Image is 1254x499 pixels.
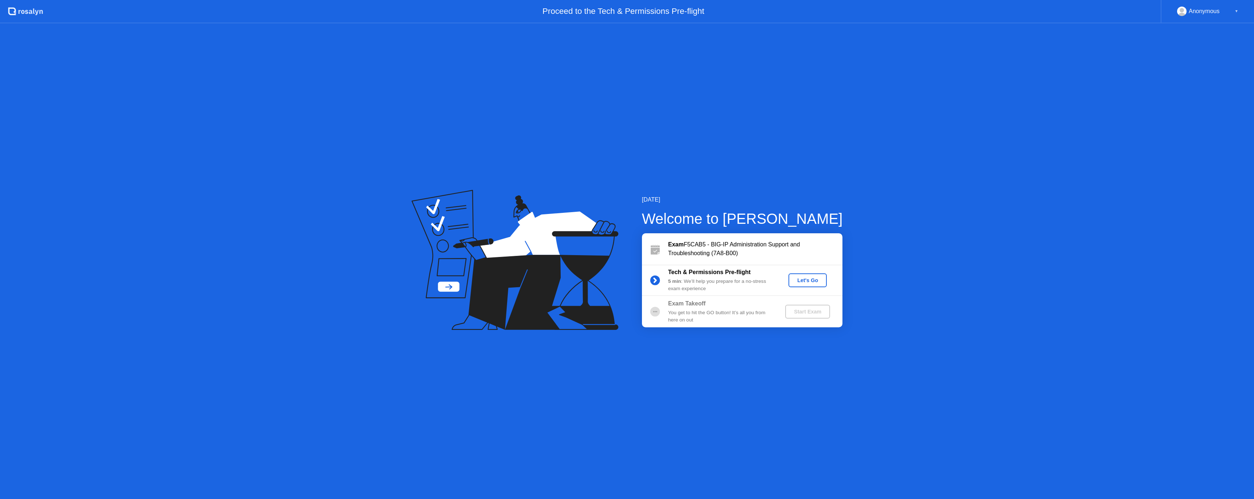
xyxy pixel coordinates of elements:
[1189,7,1220,16] div: Anonymous
[788,273,827,287] button: Let's Go
[668,241,684,247] b: Exam
[788,309,827,315] div: Start Exam
[642,195,843,204] div: [DATE]
[642,208,843,230] div: Welcome to [PERSON_NAME]
[668,278,681,284] b: 5 min
[668,240,842,258] div: F5CAB5 - BIG-IP Administration Support and Troubleshooting (7A8-B00)
[1235,7,1238,16] div: ▼
[668,269,751,275] b: Tech & Permissions Pre-flight
[668,278,773,293] div: : We’ll help you prepare for a no-stress exam experience
[668,300,706,307] b: Exam Takeoff
[791,277,824,283] div: Let's Go
[785,305,830,319] button: Start Exam
[668,309,773,324] div: You get to hit the GO button! It’s all you from here on out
